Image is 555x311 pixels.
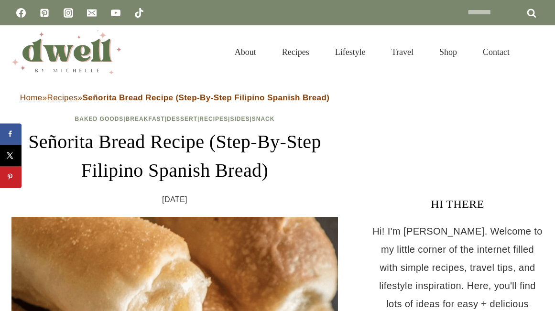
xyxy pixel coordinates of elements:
a: Shop [426,35,470,69]
a: Recipes [199,116,228,122]
a: Lifestyle [322,35,379,69]
a: Home [20,93,43,102]
a: Recipes [47,93,78,102]
a: Facebook [11,3,31,22]
a: Travel [379,35,426,69]
nav: Primary Navigation [222,35,522,69]
a: Baked Goods [75,116,124,122]
span: » » [20,93,330,102]
a: TikTok [130,3,149,22]
a: Instagram [59,3,78,22]
h1: Señorita Bread Recipe (Step-By-Step Filipino Spanish Bread) [11,128,338,185]
a: Dessert [167,116,197,122]
a: Recipes [269,35,322,69]
a: Breakfast [126,116,165,122]
a: Pinterest [35,3,54,22]
strong: Señorita Bread Recipe (Step-By-Step Filipino Spanish Bread) [83,93,330,102]
span: | | | | | [75,116,275,122]
a: Email [82,3,101,22]
time: [DATE] [162,193,187,207]
button: View Search Form [527,44,544,60]
a: Contact [470,35,522,69]
h3: HI THERE [371,195,544,213]
a: Snack [252,116,275,122]
a: Sides [230,116,250,122]
a: About [222,35,269,69]
a: YouTube [106,3,125,22]
img: DWELL by michelle [11,30,121,74]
